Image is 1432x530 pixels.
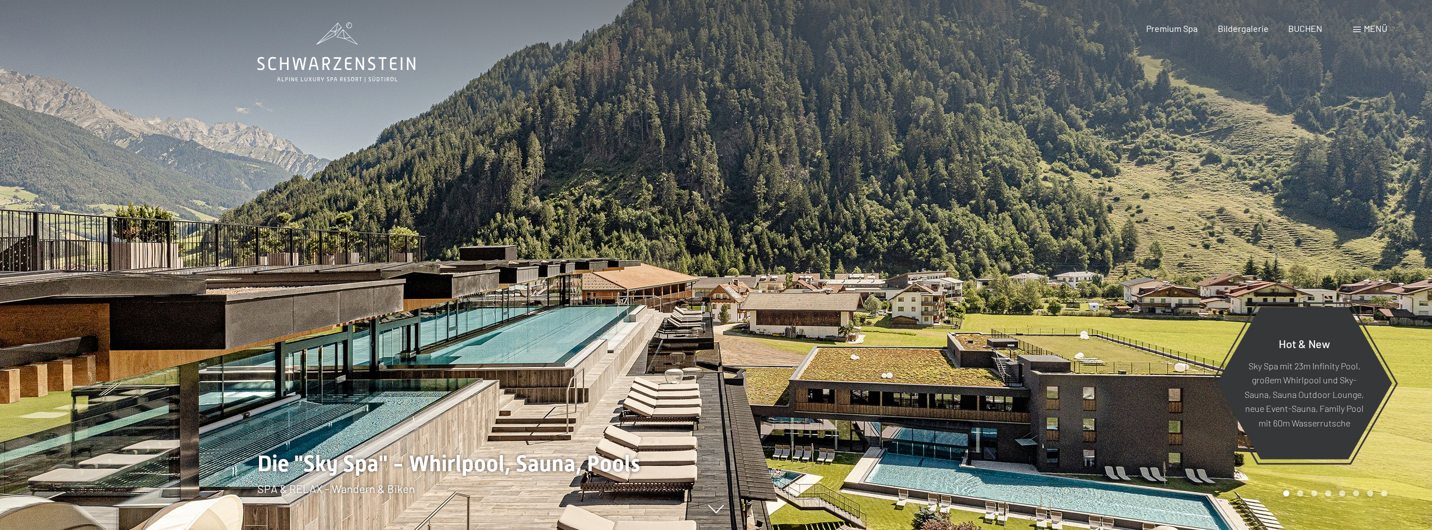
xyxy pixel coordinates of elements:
[1279,490,1387,496] div: Carousel Pagination
[1243,358,1365,430] p: Sky Spa mit 23m Infinity Pool, großem Whirlpool und Sky-Sauna, Sauna Outdoor Lounge, neue Event-S...
[1297,490,1303,496] div: Carousel Page 2
[1364,23,1387,34] span: Menü
[1367,490,1373,496] div: Carousel Page 7
[1311,490,1317,496] div: Carousel Page 3
[1339,490,1345,496] div: Carousel Page 5
[1325,490,1331,496] div: Carousel Page 4
[1381,490,1387,496] div: Carousel Page 8
[1279,336,1330,350] span: Hot & New
[1218,23,1269,34] a: Bildergalerie
[1283,490,1289,496] div: Carousel Page 1 (Current Slide)
[1353,490,1359,496] div: Carousel Page 6
[1146,23,1198,34] a: Premium Spa
[1288,23,1322,34] a: BUCHEN
[1216,306,1393,460] a: Hot & New Sky Spa mit 23m Infinity Pool, großem Whirlpool und Sky-Sauna, Sauna Outdoor Lounge, ne...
